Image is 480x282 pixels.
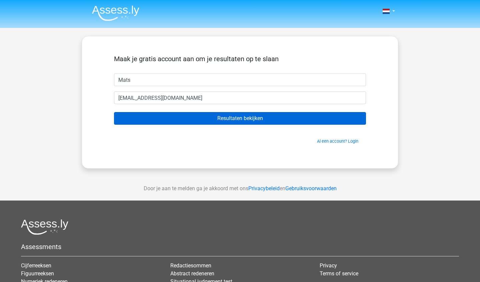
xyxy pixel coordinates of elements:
[114,73,366,86] input: Voornaam
[170,262,211,269] a: Redactiesommen
[114,112,366,125] input: Resultaten bekijken
[21,219,68,235] img: Assessly logo
[21,262,51,269] a: Cijferreeksen
[21,270,54,277] a: Figuurreeksen
[320,262,337,269] a: Privacy
[170,270,214,277] a: Abstract redeneren
[248,185,280,192] a: Privacybeleid
[317,139,358,144] a: Al een account? Login
[21,243,459,251] h5: Assessments
[114,91,366,104] input: Email
[114,55,366,63] h5: Maak je gratis account aan om je resultaten op te slaan
[320,270,358,277] a: Terms of service
[92,5,139,21] img: Assessly
[285,185,337,192] a: Gebruiksvoorwaarden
